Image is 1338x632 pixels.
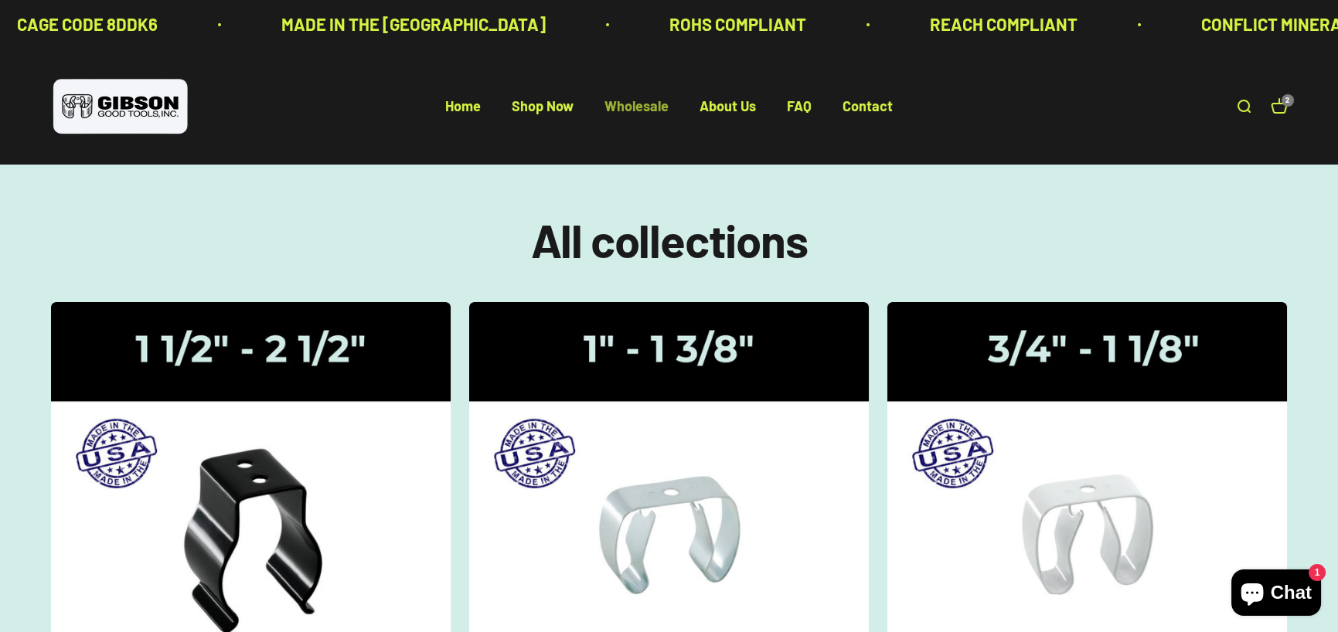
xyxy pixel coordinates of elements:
a: Contact [843,98,893,115]
cart-count: 2 [1282,94,1294,107]
h1: All collections [51,214,1288,265]
a: Wholesale [604,98,669,115]
p: MADE IN THE [GEOGRAPHIC_DATA] [277,11,542,38]
a: About Us [700,98,756,115]
p: REACH COMPLIANT [926,11,1074,38]
p: CAGE CODE 8DDK6 [13,11,154,38]
a: Home [445,98,481,115]
p: ROHS COMPLIANT [666,11,802,38]
a: FAQ [787,98,812,115]
a: Shop Now [512,98,574,115]
inbox-online-store-chat: Shopify online store chat [1227,569,1326,620]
